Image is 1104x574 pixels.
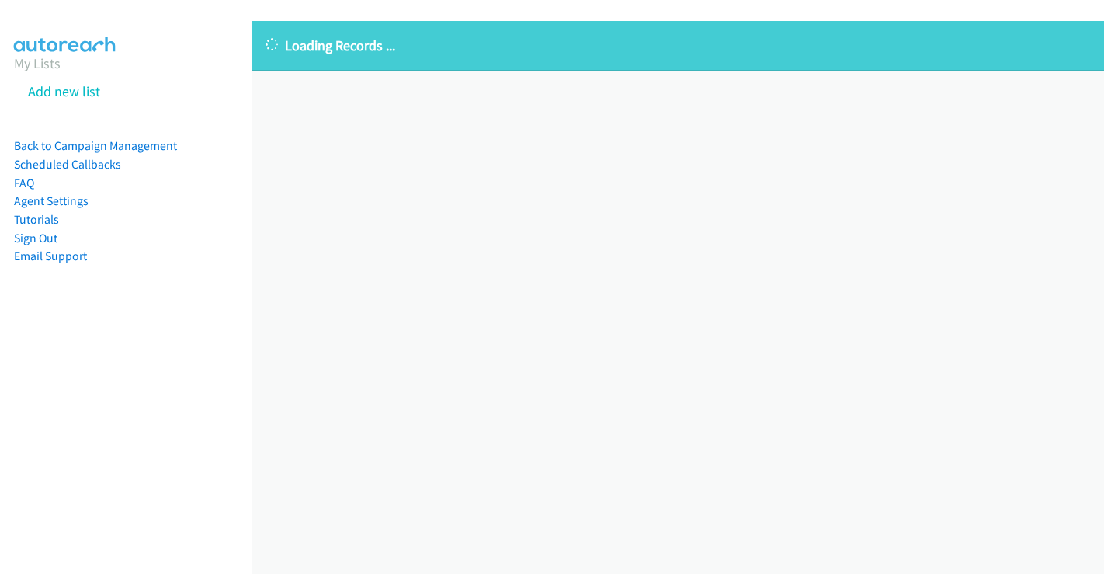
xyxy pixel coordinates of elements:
[14,54,61,72] a: My Lists
[14,249,87,263] a: Email Support
[28,82,100,100] a: Add new list
[14,231,57,245] a: Sign Out
[14,157,121,172] a: Scheduled Callbacks
[14,176,34,190] a: FAQ
[266,35,1090,56] p: Loading Records ...
[14,212,59,227] a: Tutorials
[14,193,89,208] a: Agent Settings
[14,138,177,153] a: Back to Campaign Management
